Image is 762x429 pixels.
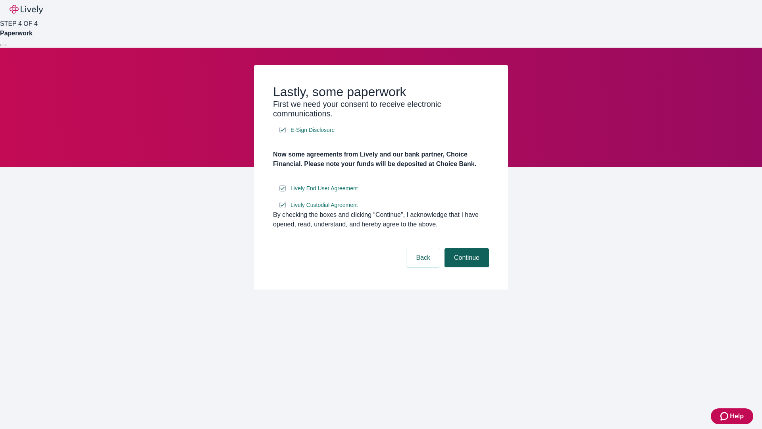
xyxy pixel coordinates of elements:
button: Zendesk support iconHelp [711,408,753,424]
a: e-sign disclosure document [289,125,336,135]
span: Help [730,412,744,421]
svg: Zendesk support icon [720,412,730,421]
h3: First we need your consent to receive electronic communications. [273,99,489,118]
span: Lively End User Agreement [291,184,358,193]
span: Lively Custodial Agreement [291,201,358,209]
button: Continue [444,248,489,267]
span: E-Sign Disclosure [291,126,335,134]
button: Back [406,248,440,267]
h2: Lastly, some paperwork [273,84,489,99]
h4: Now some agreements from Lively and our bank partner, Choice Financial. Please note your funds wi... [273,150,489,169]
a: e-sign disclosure document [289,200,360,210]
div: By checking the boxes and clicking “Continue", I acknowledge that I have opened, read, understand... [273,210,489,229]
a: e-sign disclosure document [289,184,360,193]
img: Lively [10,5,43,14]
